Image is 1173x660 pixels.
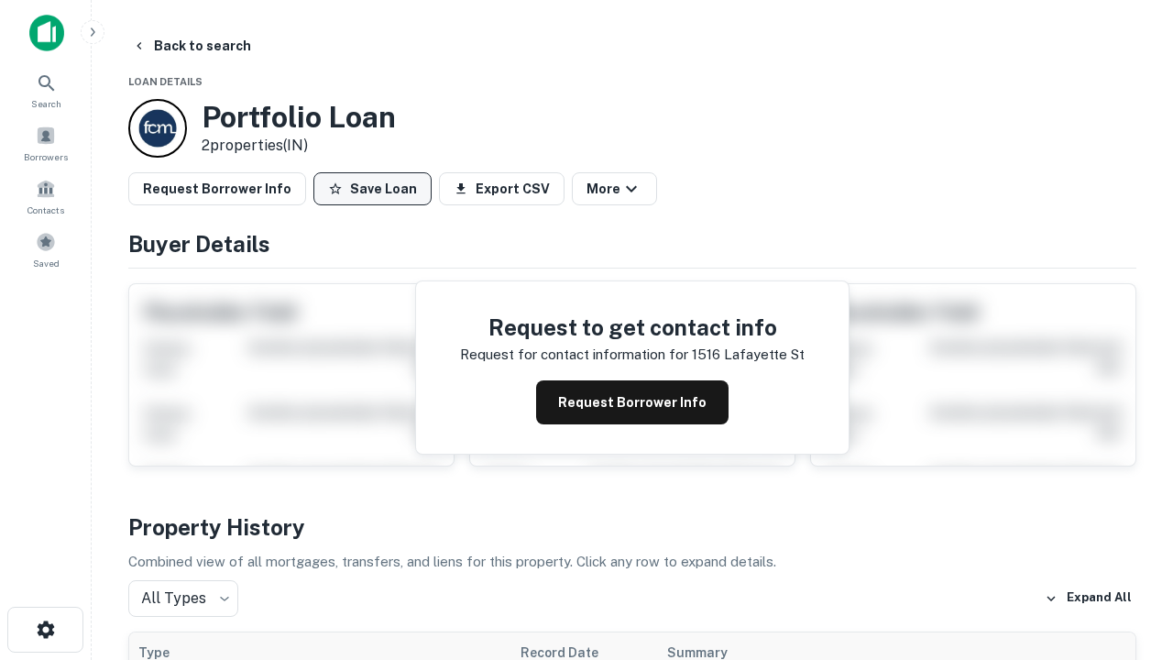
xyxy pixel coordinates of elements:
button: Save Loan [313,172,432,205]
p: Combined view of all mortgages, transfers, and liens for this property. Click any row to expand d... [128,551,1136,573]
span: Saved [33,256,60,270]
button: More [572,172,657,205]
span: Search [31,96,61,111]
p: 2 properties (IN) [202,135,396,157]
button: Expand All [1040,585,1136,612]
p: 1516 lafayette st [692,344,805,366]
iframe: Chat Widget [1081,513,1173,601]
span: Loan Details [128,76,203,87]
a: Borrowers [5,118,86,168]
a: Contacts [5,171,86,221]
h4: Buyer Details [128,227,1136,260]
h4: Property History [128,511,1136,544]
button: Request Borrower Info [128,172,306,205]
span: Contacts [27,203,64,217]
button: Back to search [125,29,258,62]
a: Search [5,65,86,115]
h3: Portfolio Loan [202,100,396,135]
p: Request for contact information for [460,344,688,366]
span: Borrowers [24,149,68,164]
a: Saved [5,225,86,274]
h4: Request to get contact info [460,311,805,344]
img: capitalize-icon.png [29,15,64,51]
button: Request Borrower Info [536,380,729,424]
button: Export CSV [439,172,565,205]
div: All Types [128,580,238,617]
